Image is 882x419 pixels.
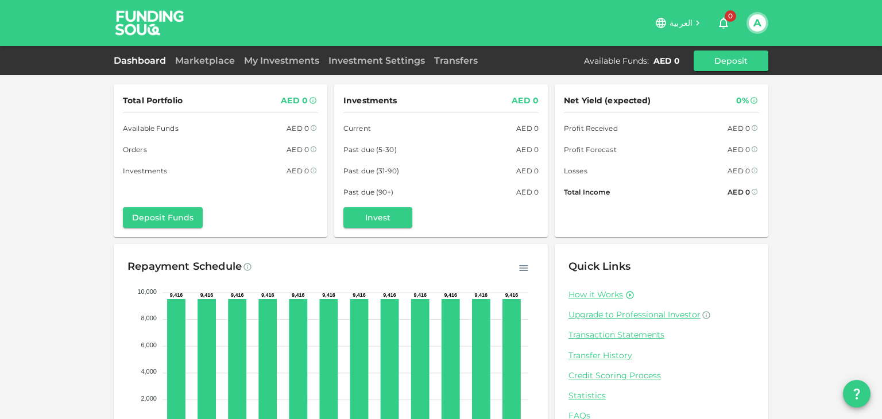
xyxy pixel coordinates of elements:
[568,329,755,340] a: Transaction Statements
[141,315,157,321] tspan: 8,000
[287,143,309,156] div: AED 0
[171,55,239,66] a: Marketplace
[141,368,157,375] tspan: 4,000
[564,94,651,108] span: Net Yield (expected)
[287,122,309,134] div: AED 0
[324,55,430,66] a: Investment Settings
[584,55,649,67] div: Available Funds :
[516,122,539,134] div: AED 0
[653,55,680,67] div: AED 0
[343,143,397,156] span: Past due (5-30)
[430,55,482,66] a: Transfers
[512,94,539,108] div: AED 0
[694,51,768,71] button: Deposit
[728,122,750,134] div: AED 0
[516,165,539,177] div: AED 0
[568,350,755,361] a: Transfer History
[712,11,735,34] button: 0
[564,122,618,134] span: Profit Received
[127,258,242,276] div: Repayment Schedule
[728,143,750,156] div: AED 0
[141,395,157,402] tspan: 2,000
[343,122,371,134] span: Current
[123,165,167,177] span: Investments
[239,55,324,66] a: My Investments
[281,94,308,108] div: AED 0
[516,186,539,198] div: AED 0
[568,289,623,300] a: How it Works
[114,55,171,66] a: Dashboard
[343,207,412,228] button: Invest
[564,165,587,177] span: Losses
[568,309,755,320] a: Upgrade to Professional Investor
[725,10,736,22] span: 0
[568,309,701,320] span: Upgrade to Professional Investor
[749,14,766,32] button: A
[728,165,750,177] div: AED 0
[343,186,394,198] span: Past due (90+)
[287,165,309,177] div: AED 0
[123,143,147,156] span: Orders
[123,94,183,108] span: Total Portfolio
[123,207,203,228] button: Deposit Funds
[343,165,399,177] span: Past due (31-90)
[564,186,610,198] span: Total Income
[670,18,693,28] span: العربية
[123,122,179,134] span: Available Funds
[736,94,749,108] div: 0%
[843,380,871,408] button: question
[141,342,157,348] tspan: 6,000
[516,143,539,156] div: AED 0
[568,390,755,401] a: Statistics
[568,260,630,273] span: Quick Links
[137,288,157,295] tspan: 10,000
[564,143,617,156] span: Profit Forecast
[568,370,755,381] a: Credit Scoring Process
[343,94,397,108] span: Investments
[728,186,750,198] div: AED 0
